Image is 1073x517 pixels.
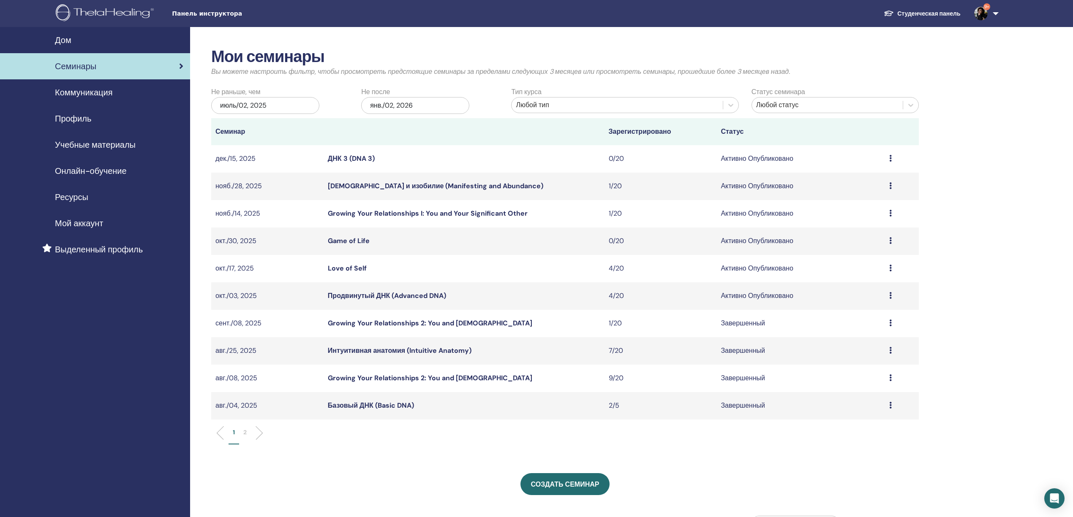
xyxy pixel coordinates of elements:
[605,392,717,420] td: 2/5
[55,138,136,151] span: Учебные материалы
[716,227,885,255] td: Активно Опубликовано
[328,374,532,382] a: Growing Your Relationships 2: You and [DEMOGRAPHIC_DATA]
[752,87,805,97] label: Статус семинара
[605,118,717,145] th: Зарегистрировано
[716,310,885,337] td: Завершенный
[211,145,324,173] td: дек./15, 2025
[211,173,324,200] td: нояб./28, 2025
[884,10,894,17] img: graduation-cap-white.svg
[55,165,127,177] span: Онлайн-обучение
[211,200,324,227] td: нояб./14, 2025
[211,67,919,77] p: Вы можете настроить фильтр, чтобы просмотреть предстоящие семинары за пределами следующих 3 месяц...
[55,34,71,46] span: Дом
[605,365,717,392] td: 9/20
[328,236,370,245] a: Game of Life
[328,209,528,218] a: Growing Your Relationships I: You and Your Significant Other
[716,392,885,420] td: Завершенный
[756,100,899,110] div: Любой статус
[605,145,717,173] td: 0/20
[605,255,717,282] td: 4/20
[983,3,990,10] span: 9+
[328,154,375,163] a: ДНК 3 (DNA 3)
[328,291,446,300] a: Продвинутый ДНК (Advanced DNA)
[56,4,157,23] img: logo.png
[211,118,324,145] th: Семинар
[605,173,717,200] td: 1/20
[605,337,717,365] td: 7/20
[716,255,885,282] td: Активно Опубликовано
[531,480,599,489] span: Создать семинар
[55,60,96,73] span: Семинары
[211,255,324,282] td: окт./17, 2025
[605,200,717,227] td: 1/20
[605,227,717,255] td: 0/20
[974,7,988,20] img: default.jpg
[520,473,610,495] a: Создать семинар
[328,401,414,410] a: Базовый ДНК (Basic DNA)
[55,112,91,125] span: Профиль
[55,191,88,203] span: Ресурсы
[55,86,112,99] span: Коммуникация
[211,87,260,97] label: Не раньше, чем
[211,365,324,392] td: авг./08, 2025
[211,310,324,337] td: сент./08, 2025
[716,173,885,200] td: Активно Опубликовано
[211,337,324,365] td: авг./25, 2025
[716,145,885,173] td: Активно Опубликовано
[172,9,299,18] span: Панель инструктора
[716,337,885,365] td: Завершенный
[211,282,324,310] td: окт./03, 2025
[877,6,967,22] a: Студенческая панель
[211,97,319,114] div: июль/02, 2025
[243,428,247,437] p: 2
[716,200,885,227] td: Активно Опубликовано
[716,365,885,392] td: Завершенный
[1044,488,1065,509] div: Open Intercom Messenger
[328,346,471,355] a: Интуитивная анатомия (Intuitive Anatomy)
[716,118,885,145] th: Статус
[328,319,532,328] a: Growing Your Relationships 2: You and [DEMOGRAPHIC_DATA]
[716,282,885,310] td: Активно Опубликовано
[605,310,717,337] td: 1/20
[361,97,469,114] div: янв./02, 2026
[211,47,919,67] h2: Мои семинары
[233,428,235,437] p: 1
[211,392,324,420] td: авг./04, 2025
[361,87,390,97] label: Не после
[55,243,143,256] span: Выделенный профиль
[516,100,718,110] div: Любой тип
[328,264,367,273] a: Love of Self
[55,217,103,230] span: Мой аккаунт
[511,87,541,97] label: Тип курса
[328,181,544,190] a: [DEMOGRAPHIC_DATA] и изобилие (Manifesting and Abundance)
[211,227,324,255] td: окт./30, 2025
[605,282,717,310] td: 4/20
